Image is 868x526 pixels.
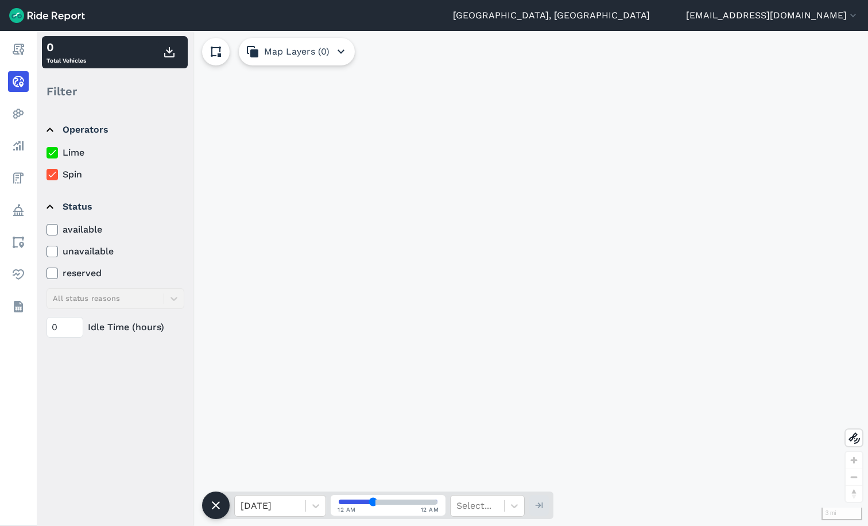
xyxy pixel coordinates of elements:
a: Heatmaps [8,103,29,124]
a: [GEOGRAPHIC_DATA], [GEOGRAPHIC_DATA] [453,9,650,22]
div: Idle Time (hours) [46,317,184,338]
a: Fees [8,168,29,188]
button: [EMAIL_ADDRESS][DOMAIN_NAME] [686,9,859,22]
label: reserved [46,266,184,280]
img: Ride Report [9,8,85,23]
div: Total Vehicles [46,38,86,66]
a: Health [8,264,29,285]
a: Datasets [8,296,29,317]
label: available [46,223,184,237]
a: Report [8,39,29,60]
label: Spin [46,168,184,181]
button: Map Layers (0) [239,38,355,65]
label: Lime [46,146,184,160]
div: loading [37,31,868,526]
summary: Status [46,191,183,223]
div: Filter [42,74,188,109]
a: Areas [8,232,29,253]
a: Realtime [8,71,29,92]
span: 12 AM [338,505,356,514]
label: unavailable [46,245,184,258]
a: Analyze [8,136,29,156]
div: 0 [46,38,86,56]
a: Policy [8,200,29,221]
summary: Operators [46,114,183,146]
span: 12 AM [421,505,439,514]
